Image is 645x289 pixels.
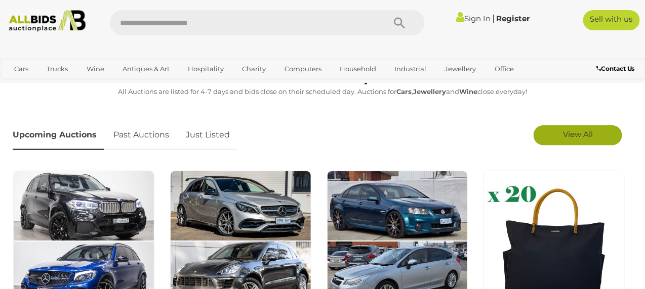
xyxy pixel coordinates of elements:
[396,87,412,95] strong: Cars
[8,61,35,77] a: Cars
[493,13,495,24] span: |
[583,10,640,30] a: Sell with us
[8,77,42,94] a: Sports
[596,63,637,74] a: Contact Us
[13,86,632,98] p: All Auctions are listed for 4-7 days and bids close on their scheduled day. Auctions for , and cl...
[47,77,132,94] a: [GEOGRAPHIC_DATA]
[181,61,230,77] a: Hospitality
[278,61,328,77] a: Computers
[80,61,111,77] a: Wine
[534,125,622,146] a: View All
[413,87,446,95] strong: Jewellery
[13,120,104,150] a: Upcoming Auctions
[333,61,383,77] a: Household
[40,61,74,77] a: Trucks
[106,120,177,150] a: Past Auctions
[459,87,477,95] strong: Wine
[438,61,483,77] a: Jewellery
[457,14,491,23] a: Sign In
[497,14,530,23] a: Register
[488,61,520,77] a: Office
[13,71,632,85] h1: Australia's trusted home of unique online auctions
[374,10,425,35] button: Search
[116,61,176,77] a: Antiques & Art
[178,120,237,150] a: Just Listed
[236,61,273,77] a: Charity
[5,10,90,32] img: Allbids.com.au
[388,61,433,77] a: Industrial
[563,129,593,139] span: View All
[596,65,635,72] b: Contact Us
